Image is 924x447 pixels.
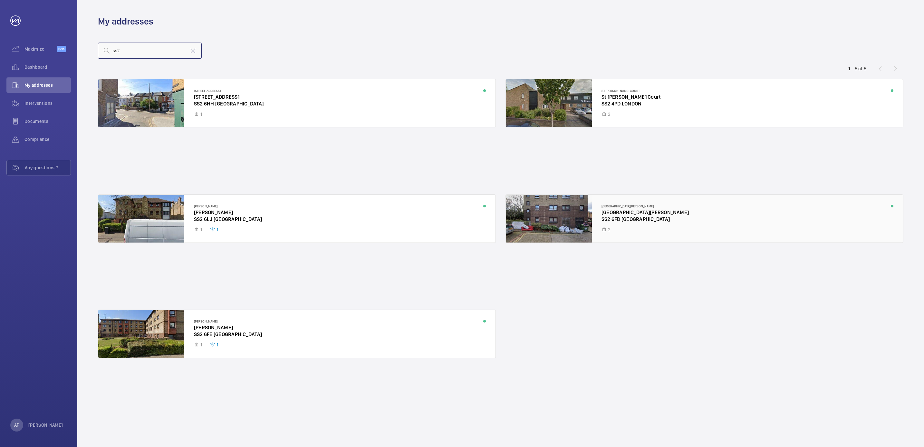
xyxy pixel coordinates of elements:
div: 1 – 5 of 5 [848,65,866,72]
span: Documents [24,118,71,124]
span: Dashboard [24,64,71,70]
span: Interventions [24,100,71,106]
span: Compliance [24,136,71,143]
span: Maximize [24,46,57,52]
p: AP [14,422,19,428]
span: My addresses [24,82,71,88]
h1: My addresses [98,15,153,27]
input: Search by address [98,43,202,59]
span: Any questions ? [25,164,71,171]
p: [PERSON_NAME] [28,422,63,428]
span: Beta [57,46,66,52]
